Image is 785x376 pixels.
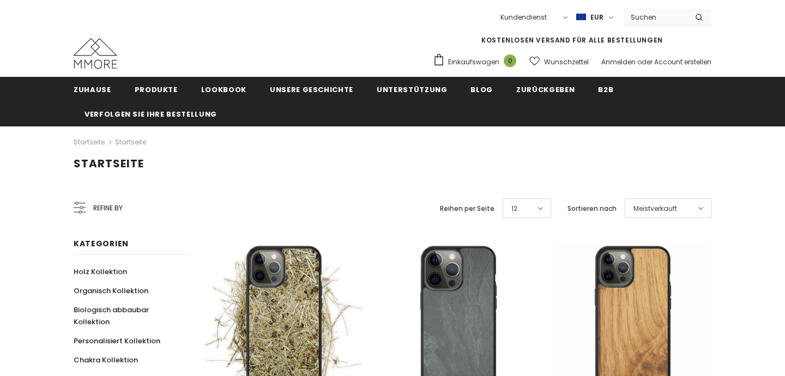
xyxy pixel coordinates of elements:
a: Biologisch abbaubar Kollektion [74,300,176,331]
a: Account erstellen [654,57,711,66]
a: Anmelden [601,57,636,66]
span: Refine by [93,202,123,214]
a: Verfolgen Sie Ihre Bestellung [84,101,217,126]
span: Einkaufswagen [448,57,499,68]
a: Startseite [115,137,146,147]
a: Einkaufswagen 0 [433,53,522,70]
img: MMORE Cases [74,38,117,69]
a: Unterstützung [377,77,447,101]
span: 0 [504,54,516,67]
a: Unsere Geschichte [270,77,353,101]
span: Verfolgen Sie Ihre Bestellung [84,109,217,119]
span: 12 [511,203,517,214]
input: Search Site [624,9,687,25]
span: Organisch Kollektion [74,286,148,296]
a: Organisch Kollektion [74,281,148,300]
span: Meistverkauft [633,203,677,214]
a: Startseite [74,136,105,149]
span: Unsere Geschichte [270,84,353,95]
span: EUR [590,12,603,23]
span: Kundendienst [500,13,547,22]
span: Unterstützung [377,84,447,95]
a: Zurückgeben [516,77,575,101]
a: Personalisiert Kollektion [74,331,160,350]
a: Lookbook [201,77,246,101]
a: Zuhause [74,77,111,101]
span: B2B [598,84,613,95]
a: Wunschzettel [529,52,589,71]
a: Produkte [135,77,178,101]
a: Chakra Kollektion [74,350,138,369]
span: Produkte [135,84,178,95]
a: Blog [470,77,493,101]
span: Kategorien [74,238,129,249]
span: Holz Kollektion [74,266,127,277]
a: Holz Kollektion [74,262,127,281]
span: Startseite [74,156,144,171]
span: Lookbook [201,84,246,95]
span: Biologisch abbaubar Kollektion [74,305,149,327]
span: Zurückgeben [516,84,575,95]
span: KOSTENLOSEN VERSAND FÜR ALLE BESTELLUNGEN [481,35,663,45]
span: Blog [470,84,493,95]
span: Chakra Kollektion [74,355,138,365]
span: oder [637,57,653,66]
span: Personalisiert Kollektion [74,336,160,346]
span: Wunschzettel [544,57,589,68]
label: Reihen per Seite [440,203,494,214]
a: B2B [598,77,613,101]
span: Zuhause [74,84,111,95]
label: Sortieren nach [567,203,617,214]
